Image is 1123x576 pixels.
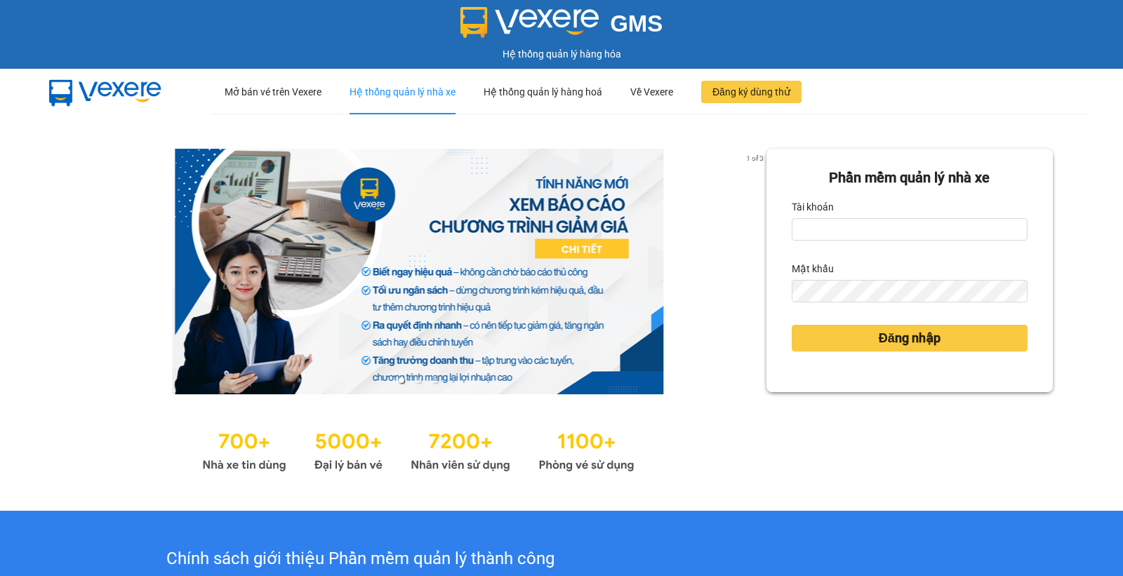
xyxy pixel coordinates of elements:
[202,422,634,476] img: Statistics.png
[4,46,1119,62] div: Hệ thống quản lý hàng hóa
[792,257,834,280] label: Mật khẩu
[630,69,673,114] div: Về Vexere
[879,328,941,348] span: Đăng nhập
[416,377,421,383] li: slide item 2
[70,149,90,394] button: previous slide / item
[460,7,599,38] img: logo 2
[742,149,766,167] p: 1 of 3
[712,84,790,100] span: Đăng ký dùng thử
[701,81,802,103] button: Đăng ký dùng thử
[350,69,456,114] div: Hệ thống quản lý nhà xe
[792,167,1028,189] div: Phần mềm quản lý nhà xe
[792,325,1028,351] button: Đăng nhập
[792,218,1028,241] input: Tài khoản
[79,546,642,572] div: Chính sách giới thiệu Phần mềm quản lý thành công
[460,21,663,32] a: GMS
[225,69,321,114] div: Mở bán vé trên Vexere
[432,377,438,383] li: slide item 3
[399,377,404,383] li: slide item 1
[747,149,766,394] button: next slide / item
[35,69,175,115] img: mbUUG5Q.png
[484,69,602,114] div: Hệ thống quản lý hàng hoá
[792,196,834,218] label: Tài khoản
[610,11,663,36] span: GMS
[792,280,1028,302] input: Mật khẩu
